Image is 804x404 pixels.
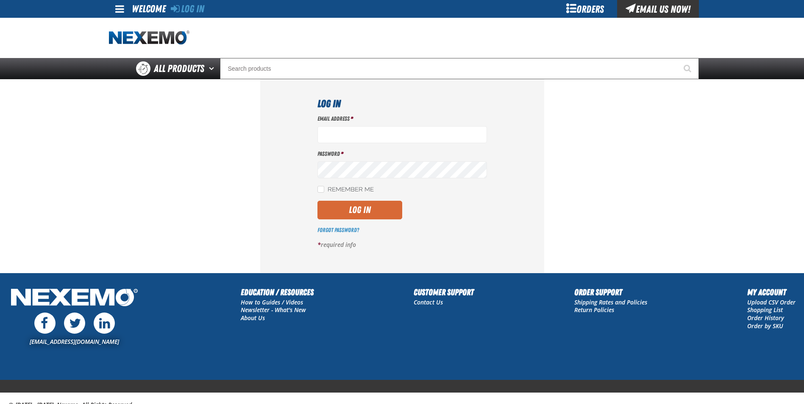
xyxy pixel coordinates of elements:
[317,115,487,123] label: Email Address
[747,306,783,314] a: Shopping List
[317,96,487,111] h1: Log In
[574,298,647,306] a: Shipping Rates and Policies
[154,61,204,76] span: All Products
[747,322,783,330] a: Order by SKU
[414,298,443,306] a: Contact Us
[317,150,487,158] label: Password
[206,58,220,79] button: Open All Products pages
[241,314,265,322] a: About Us
[317,227,359,233] a: Forgot Password?
[171,3,204,15] a: Log In
[317,186,374,194] label: Remember Me
[317,241,487,249] p: required info
[241,286,314,299] h2: Education / Resources
[241,306,306,314] a: Newsletter - What's New
[109,30,189,45] img: Nexemo logo
[241,298,303,306] a: How to Guides / Videos
[678,58,699,79] button: Start Searching
[747,298,796,306] a: Upload CSV Order
[574,286,647,299] h2: Order Support
[317,186,324,193] input: Remember Me
[30,338,119,346] a: [EMAIL_ADDRESS][DOMAIN_NAME]
[220,58,699,79] input: Search
[747,286,796,299] h2: My Account
[574,306,614,314] a: Return Policies
[8,286,140,311] img: Nexemo Logo
[109,30,189,45] a: Home
[414,286,474,299] h2: Customer Support
[317,201,402,219] button: Log In
[747,314,784,322] a: Order History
